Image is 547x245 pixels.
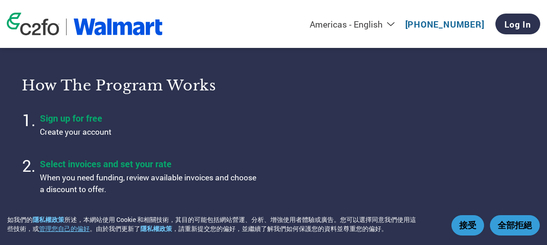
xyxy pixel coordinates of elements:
button: 接受 [451,215,484,236]
h3: How the program works [22,76,262,94]
img: c2fo logo [7,13,59,35]
a: 隱私權政策 [140,224,172,233]
div: 如我們的 所述，本網站使用 Cookie 和相關技術，其目的可能包括網站營運、分析、增強使用者體驗或廣告。您可以選擇同意我們使用這些技術，或 。由於我們更新了 ，請重新提交您的偏好，並繼續了解我... [7,215,422,233]
p: When you need funding, review available invoices and choose a discount to offer. [40,172,262,196]
img: Walmart [73,19,163,35]
a: 隱私權政策 [33,215,64,224]
h4: Select invoices and set your rate [40,158,262,170]
button: 全部拒絕 [490,215,540,236]
a: [PHONE_NUMBER] [405,19,485,30]
a: Log In [495,14,540,34]
button: 管理您自己的偏好 [39,224,90,233]
p: Create your account [40,126,262,138]
h4: Sign up for free [40,112,262,124]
